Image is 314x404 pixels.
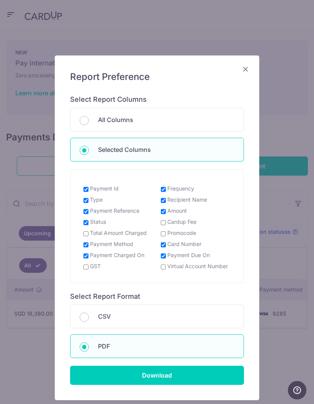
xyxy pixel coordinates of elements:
label: Cardup Fee [167,218,196,226]
p: CSV [98,312,234,321]
p: All Columns [98,115,234,124]
p: PDF [98,342,234,351]
h6: Select Report Format [70,292,244,301]
label: Amount [167,207,187,215]
label: Payment Method [90,240,133,248]
label: Virtual Account Number [167,262,228,270]
label: Total Amount Charged [90,229,147,237]
label: Type [90,196,103,204]
label: Payment Due On [167,251,210,259]
label: Payment Id [90,185,119,192]
p: Selected Columns [98,145,234,154]
input: Download [70,366,244,385]
label: GST [90,262,101,270]
label: Payment Reference [90,207,139,215]
label: Card Number [167,240,201,248]
iframe: Opens a widget where you can find more information [288,381,306,400]
label: Promocode [167,229,196,237]
label: Recipient Name [167,196,207,204]
label: Payment Charged On [90,251,144,259]
label: Frequency [167,185,194,192]
h6: Select Report Columns [70,95,244,104]
label: Status [90,218,106,226]
h5: Report Preference [70,71,244,83]
button: Close [241,65,250,74]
